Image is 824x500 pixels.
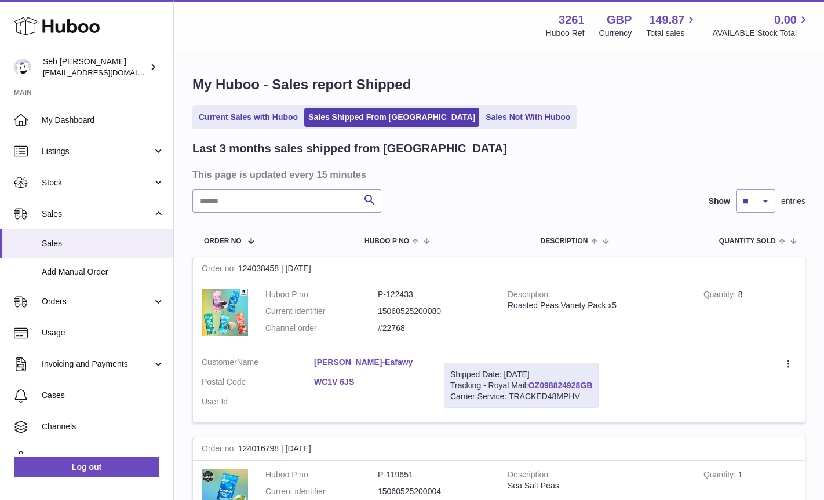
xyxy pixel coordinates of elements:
a: Sales Not With Huboo [482,108,574,127]
span: Settings [42,452,165,463]
div: 124038458 | [DATE] [193,257,805,280]
dt: Current identifier [265,486,378,497]
strong: Quantity [703,470,738,482]
div: Carrier Service: TRACKED48MPHV [450,391,592,402]
a: 0.00 AVAILABLE Stock Total [712,12,810,39]
a: 149.87 Total sales [646,12,698,39]
a: WC1V 6JS [314,377,426,388]
div: Tracking - Royal Mail: [444,363,599,408]
span: Add Manual Order [42,267,165,278]
span: Sales [42,209,152,220]
span: Stock [42,177,152,188]
label: Show [709,196,730,207]
strong: Description [508,290,550,302]
h1: My Huboo - Sales report Shipped [192,75,805,94]
strong: 3261 [559,12,585,28]
span: [EMAIL_ADDRESS][DOMAIN_NAME] [43,68,170,77]
span: Usage [42,327,165,338]
h2: Last 3 months sales shipped from [GEOGRAPHIC_DATA] [192,141,507,156]
img: ecom@bravefoods.co.uk [14,59,31,76]
img: 32611658329606.jpg [202,289,248,336]
span: Cases [42,390,165,401]
span: Sales [42,238,165,249]
div: Shipped Date: [DATE] [450,369,592,380]
dt: User Id [202,396,314,407]
td: 8 [695,280,805,348]
dt: Huboo P no [265,469,378,480]
strong: Description [508,470,550,482]
span: Total sales [646,28,698,39]
strong: Quantity [703,290,738,302]
div: Huboo Ref [546,28,585,39]
a: Log out [14,457,159,477]
span: entries [781,196,805,207]
span: Description [540,238,588,245]
dt: Huboo P no [265,289,378,300]
div: Currency [599,28,632,39]
span: Channels [42,421,165,432]
span: 0.00 [774,12,797,28]
span: Orders [42,296,152,307]
dd: P-119651 [378,469,490,480]
strong: Order no [202,444,238,456]
span: AVAILABLE Stock Total [712,28,810,39]
span: Listings [42,146,152,157]
dt: Postal Code [202,377,314,390]
div: 124016798 | [DATE] [193,437,805,461]
strong: GBP [607,12,632,28]
dt: Current identifier [265,306,378,317]
h3: This page is updated every 15 minutes [192,168,803,181]
strong: Order no [202,264,238,276]
div: Roasted Peas Variety Pack x5 [508,300,686,311]
dd: #22768 [378,323,490,334]
span: 149.87 [649,12,684,28]
span: My Dashboard [42,115,165,126]
a: Sales Shipped From [GEOGRAPHIC_DATA] [304,108,479,127]
a: OZ098824928GB [528,381,593,390]
span: Customer [202,357,237,367]
dt: Channel order [265,323,378,334]
dd: P-122433 [378,289,490,300]
a: Current Sales with Huboo [195,108,302,127]
dd: 15060525200004 [378,486,490,497]
span: Order No [204,238,242,245]
dt: Name [202,357,314,371]
dd: 15060525200080 [378,306,490,317]
div: Seb [PERSON_NAME] [43,56,147,78]
span: Huboo P no [364,238,409,245]
a: [PERSON_NAME]-Eafawy [314,357,426,368]
span: Quantity Sold [719,238,776,245]
div: Sea Salt Peas [508,480,686,491]
span: Invoicing and Payments [42,359,152,370]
